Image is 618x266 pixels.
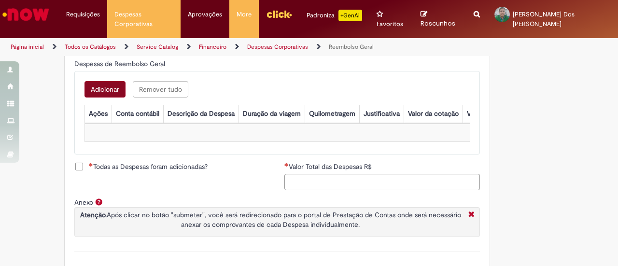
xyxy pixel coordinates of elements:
[199,43,226,51] a: Financeiro
[11,43,44,51] a: Página inicial
[338,10,362,21] p: +GenAi
[77,210,463,229] p: Após clicar no botão "submeter", você será redirecionado para o portal de Prestação de Contas ond...
[421,19,455,28] span: Rascunhos
[463,105,514,123] th: Valor por Litro
[89,163,93,167] span: Necessários
[137,43,178,51] a: Service Catalog
[237,10,252,19] span: More
[80,210,107,219] strong: Atenção.
[266,7,292,21] img: click_logo_yellow_360x200.png
[188,10,222,19] span: Aprovações
[247,43,308,51] a: Despesas Corporativas
[359,105,404,123] th: Justificativa
[329,43,374,51] a: Reembolso Geral
[163,105,239,123] th: Descrição da Despesa
[404,105,463,123] th: Valor da cotação
[84,105,112,123] th: Ações
[84,81,126,98] button: Add a row for Despesas de Reembolso Geral
[114,10,173,29] span: Despesas Corporativas
[239,105,305,123] th: Duração da viagem
[513,10,575,28] span: [PERSON_NAME] Dos [PERSON_NAME]
[466,210,477,220] i: Fechar More information Por anexo
[93,198,105,206] span: Ajuda para Anexo
[7,38,405,56] ul: Trilhas de página
[112,105,163,123] th: Conta contábil
[1,5,51,24] img: ServiceNow
[65,43,116,51] a: Todos os Catálogos
[305,105,359,123] th: Quilometragem
[74,59,167,68] span: Despesas de Reembolso Geral
[66,10,100,19] span: Requisições
[289,162,374,171] span: Valor Total das Despesas R$
[284,163,289,167] span: Necessários
[284,174,480,190] input: Valor Total das Despesas R$
[74,198,93,207] label: Anexo
[377,19,403,29] span: Favoritos
[421,10,459,28] a: Rascunhos
[89,162,208,171] span: Todas as Despesas foram adicionadas?
[307,10,362,21] div: Padroniza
